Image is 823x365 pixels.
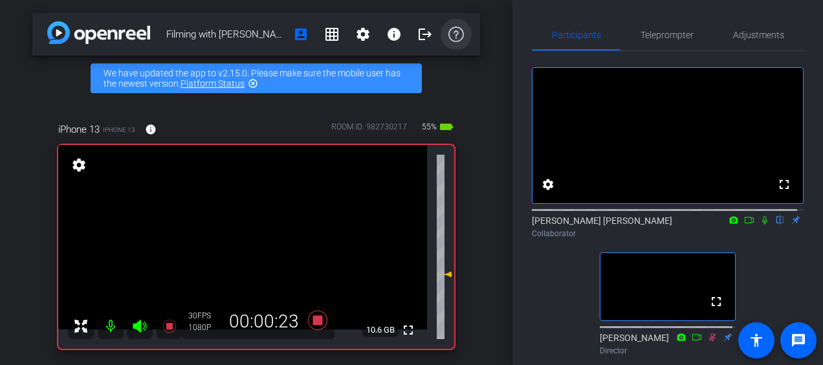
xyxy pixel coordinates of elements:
mat-icon: logout [417,27,433,42]
mat-icon: fullscreen [776,177,792,192]
span: FPS [197,311,211,320]
mat-icon: fullscreen [401,322,416,338]
mat-icon: grid_on [324,27,340,42]
div: [PERSON_NAME] [PERSON_NAME] [532,214,804,239]
mat-icon: accessibility [749,333,764,348]
span: Teleprompter [641,30,694,39]
span: 55% [420,116,439,137]
mat-icon: highlight_off [248,78,258,89]
mat-icon: settings [540,177,556,192]
div: [PERSON_NAME] [600,331,736,357]
mat-icon: account_box [293,27,309,42]
span: iPhone 13 [58,122,100,137]
img: app-logo [47,21,150,44]
mat-icon: settings [355,27,371,42]
div: We have updated the app to v2.15.0. Please make sure the mobile user has the newest version. [91,63,422,93]
span: Participants [552,30,601,39]
mat-icon: battery_std [439,119,454,135]
div: 30 [188,311,221,321]
mat-icon: fullscreen [708,294,724,309]
mat-icon: settings [70,157,88,173]
mat-icon: info [145,124,157,135]
div: ROOM ID: 982730217 [331,121,407,140]
span: iPhone 13 [103,125,135,135]
span: Adjustments [733,30,784,39]
mat-icon: info [386,27,402,42]
a: Platform Status [181,78,245,89]
mat-icon: flip [773,214,788,225]
mat-icon: -6 dB [437,267,452,282]
div: 1080P [188,322,221,333]
div: Collaborator [532,228,804,239]
span: Filming with [PERSON_NAME] [166,21,285,47]
span: 10.6 GB [362,322,399,338]
mat-icon: message [791,333,806,348]
div: 00:00:23 [221,311,307,333]
div: Director [600,345,736,357]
